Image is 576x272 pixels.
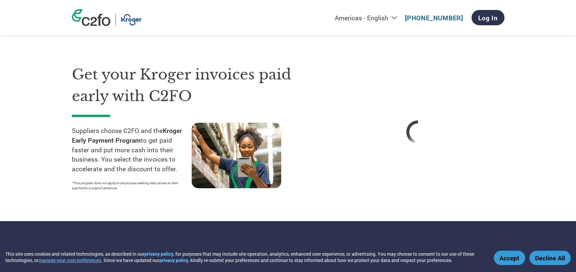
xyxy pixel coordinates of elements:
[472,10,504,25] a: Log In
[5,251,484,263] div: This site uses cookies and related technologies, as described in our , for purposes that may incl...
[72,64,311,107] h1: Get your Kroger invoices paid early with C2FO
[529,251,571,265] button: Decline All
[159,257,188,263] a: privacy policy
[72,126,182,144] strong: Kroger Early Payment Program
[72,9,110,26] img: c2fo logo
[405,14,463,22] a: [PHONE_NUMBER]
[192,123,281,188] img: supply chain worker
[39,257,101,263] button: manage your own preferences
[72,126,192,174] p: Suppliers choose C2FO and the to get paid faster and put more cash into their business. You selec...
[144,251,173,257] a: privacy policy
[121,14,142,26] img: Kroger
[494,251,525,265] button: Accept
[72,181,185,191] p: *This program does not apply to employees seeking early access to their paychecks or payroll adva...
